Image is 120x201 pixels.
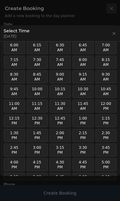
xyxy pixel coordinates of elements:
button: 6:15 PM [95,173,116,185]
button: 6:30 AM [49,41,71,54]
button: 11:45 AM [72,99,93,112]
button: 11:15 AM [27,99,48,112]
button: 2:45 PM [4,143,25,156]
button: 2:30 PM [95,129,116,142]
button: 7:45 AM [49,56,71,68]
button: 6:00 AM [4,41,25,54]
button: 4:30 PM [49,158,71,171]
button: 4:00 PM [4,158,25,171]
button: 8:15 AM [95,56,116,68]
button: 4:45 PM [72,158,93,171]
h3: Select Time [4,27,30,34]
button: 11:00 AM [4,99,25,112]
button: 6:00 PM [72,173,93,185]
button: 5:15 PM [4,173,25,185]
button: 9:00 AM [49,70,71,83]
button: 9:15 AM [72,70,93,83]
button: 5:30 PM [27,173,48,185]
button: 11:30 AM [49,99,71,112]
button: 1:45 PM [27,129,48,142]
button: 1:30 PM [4,129,25,142]
button: 2:00 PM [49,129,71,142]
button: 10:30 AM [72,85,93,98]
button: 7:30 AM [27,56,48,68]
button: 6:45 AM [72,41,93,54]
button: 12:30 PM [27,114,48,127]
button: 10:15 AM [49,85,71,98]
button: 8:30 AM [4,70,25,83]
button: 5:45 PM [49,173,71,185]
button: 8:00 AM [72,56,93,68]
button: 12:45 PM [49,114,71,127]
button: 4:15 PM [27,158,48,171]
button: 3:00 PM [27,143,48,156]
button: 2:15 PM [72,129,93,142]
button: 10:45 AM [95,85,116,98]
button: 9:30 AM [95,70,116,83]
button: 1:00 PM [72,114,93,127]
button: 8:45 AM [27,70,48,83]
button: 12:15 PM [4,114,25,127]
p: [DATE] [4,34,30,38]
button: 9:45 AM [4,85,25,98]
button: 3:30 PM [72,143,93,156]
button: 6:15 AM [27,41,48,54]
button: 12:00 PM [95,99,116,112]
button: 10:00 AM [27,85,48,98]
button: 1:15 PM [95,114,116,127]
button: 3:45 PM [95,143,116,156]
button: 7:15 AM [4,56,25,68]
button: 5:00 PM [95,158,116,171]
button: 3:15 PM [49,143,71,156]
button: 7:00 AM [95,41,116,54]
